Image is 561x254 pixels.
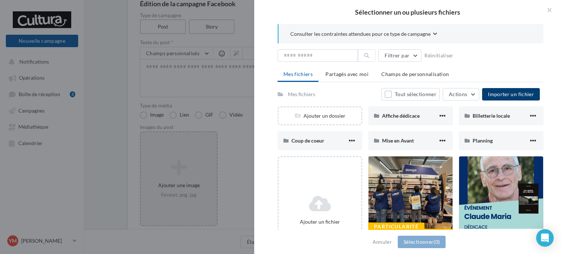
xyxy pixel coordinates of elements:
h2: Sélectionner un ou plusieurs fichiers [266,9,549,15]
span: Affiche dédicace [382,113,420,119]
button: Actions [443,88,479,101]
span: Billetterie locale [473,113,510,119]
span: Mes fichiers [283,71,313,77]
button: Réinitialiser [421,51,457,60]
span: (0) [434,239,440,245]
span: Consulter les contraintes attendues pour ce type de campagne [290,30,431,38]
div: Ajouter un fichier [282,218,358,225]
button: Importer un fichier [482,88,540,101]
span: Actions [449,91,467,97]
span: Mise en Avant [382,137,414,144]
div: Open Intercom Messenger [536,229,554,247]
span: Importer un fichier [488,91,534,97]
button: Filtrer par [378,49,421,62]
div: Ajouter un dossier [279,112,361,120]
button: Consulter les contraintes attendues pour ce type de campagne [290,30,437,39]
span: Champs de personnalisation [381,71,449,77]
span: Partagés avec moi [325,71,369,77]
span: Planning [473,137,493,144]
div: Mes fichiers [288,91,315,98]
button: Annuler [370,238,395,246]
div: Particularité [368,223,424,231]
span: Coup de coeur [291,137,324,144]
button: Tout sélectionner [381,88,440,101]
button: Sélectionner(0) [398,236,446,248]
